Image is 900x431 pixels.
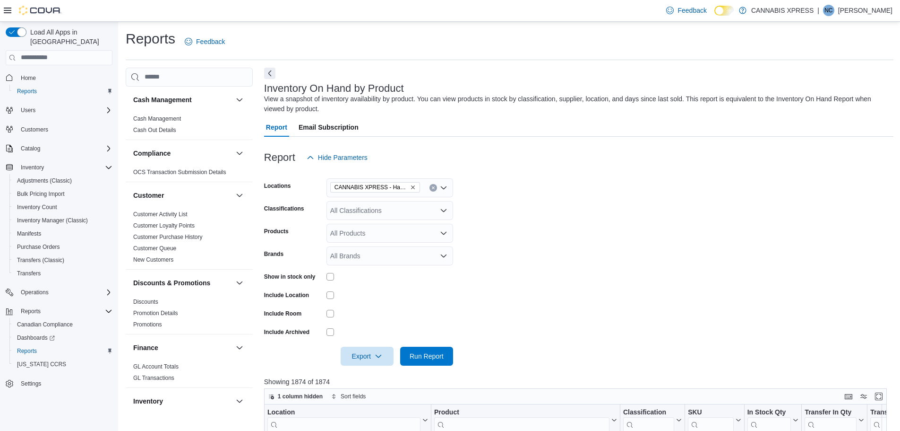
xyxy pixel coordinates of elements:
a: Purchase Orders [13,241,64,253]
label: Include Location [264,291,309,299]
button: Open list of options [440,184,447,192]
nav: Complex example [6,67,112,415]
a: Canadian Compliance [13,319,77,330]
span: Export [346,347,388,366]
span: Cash Management [133,115,181,123]
a: Customer Purchase History [133,234,203,240]
span: CANNABIS XPRESS - Hampton ([GEOGRAPHIC_DATA]) [334,183,408,192]
a: Inventory Manager (Classic) [13,215,92,226]
div: Transfer In Qty [805,408,857,417]
span: Customer Activity List [133,211,188,218]
span: Catalog [21,145,40,152]
span: Load All Apps in [GEOGRAPHIC_DATA] [26,27,112,46]
div: Customer [126,209,253,269]
span: Inventory Count [13,202,112,213]
button: Reports [9,344,116,358]
button: Finance [133,343,232,352]
button: Inventory [17,162,48,173]
input: Dark Mode [714,6,734,16]
button: Inventory Manager (Classic) [9,214,116,227]
button: Catalog [17,143,44,154]
button: Discounts & Promotions [234,277,245,289]
span: Settings [21,380,41,387]
button: Display options [858,391,869,402]
button: Operations [2,286,116,299]
h3: Cash Management [133,95,192,105]
a: Bulk Pricing Import [13,188,69,200]
h3: Customer [133,191,164,200]
button: [US_STATE] CCRS [9,358,116,371]
div: Discounts & Promotions [126,296,253,334]
p: Showing 1874 of 1874 [264,377,893,387]
button: Cash Management [234,94,245,106]
span: Canadian Compliance [17,321,73,328]
span: Bulk Pricing Import [17,190,65,198]
button: Open list of options [440,252,447,260]
button: 1 column hidden [265,391,326,402]
p: [PERSON_NAME] [838,5,892,16]
span: Customers [17,123,112,135]
label: Locations [264,182,291,190]
div: Cash Management [126,113,253,140]
button: Customer [234,190,245,201]
button: Enter fullscreen [873,391,884,402]
span: Catalog [17,143,112,154]
button: Bulk Pricing Import [9,187,116,201]
span: Customer Purchase History [133,233,203,241]
span: Users [21,106,35,114]
p: CANNABIS XPRESS [751,5,814,16]
button: Customer [133,191,232,200]
button: Catalog [2,142,116,155]
h1: Reports [126,29,175,48]
button: Home [2,71,116,85]
a: Reports [13,345,41,357]
button: Operations [17,287,52,298]
a: Reports [13,86,41,97]
a: Cash Out Details [133,127,176,133]
label: Include Archived [264,328,309,336]
a: Promotions [133,321,162,328]
h3: Discounts & Promotions [133,278,210,288]
button: Reports [2,305,116,318]
div: In Stock Qty [747,408,791,417]
h3: Inventory [133,396,163,406]
a: OCS Transaction Submission Details [133,169,226,176]
a: Feedback [181,32,229,51]
span: Adjustments (Classic) [17,177,72,185]
a: GL Account Totals [133,363,179,370]
span: Discounts [133,298,158,306]
button: Export [341,347,394,366]
span: Operations [21,289,49,296]
button: Sort fields [327,391,369,402]
button: Manifests [9,227,116,240]
span: Reports [17,88,37,95]
span: Washington CCRS [13,359,112,370]
a: Settings [17,378,45,389]
button: Hide Parameters [303,148,371,167]
button: Compliance [234,148,245,159]
span: Canadian Compliance [13,319,112,330]
button: Inventory Count [9,201,116,214]
span: Feedback [677,6,706,15]
span: Adjustments (Classic) [13,175,112,186]
span: Users [17,105,112,116]
div: Finance [126,361,253,387]
button: Discounts & Promotions [133,278,232,288]
span: Inventory Manager (Classic) [13,215,112,226]
a: Dashboards [13,332,59,343]
button: Remove CANNABIS XPRESS - Hampton (Taunton Road) from selection in this group [410,185,416,190]
span: Bulk Pricing Import [13,188,112,200]
span: Transfers (Classic) [17,256,64,264]
span: Email Subscription [299,118,359,137]
button: Finance [234,342,245,353]
a: New Customers [133,256,173,263]
a: Customer Loyalty Points [133,222,195,229]
span: GL Account Totals [133,363,179,370]
a: Transfers [13,268,44,279]
span: Reports [17,347,37,355]
button: Users [17,105,39,116]
span: Inventory Count [17,203,57,211]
